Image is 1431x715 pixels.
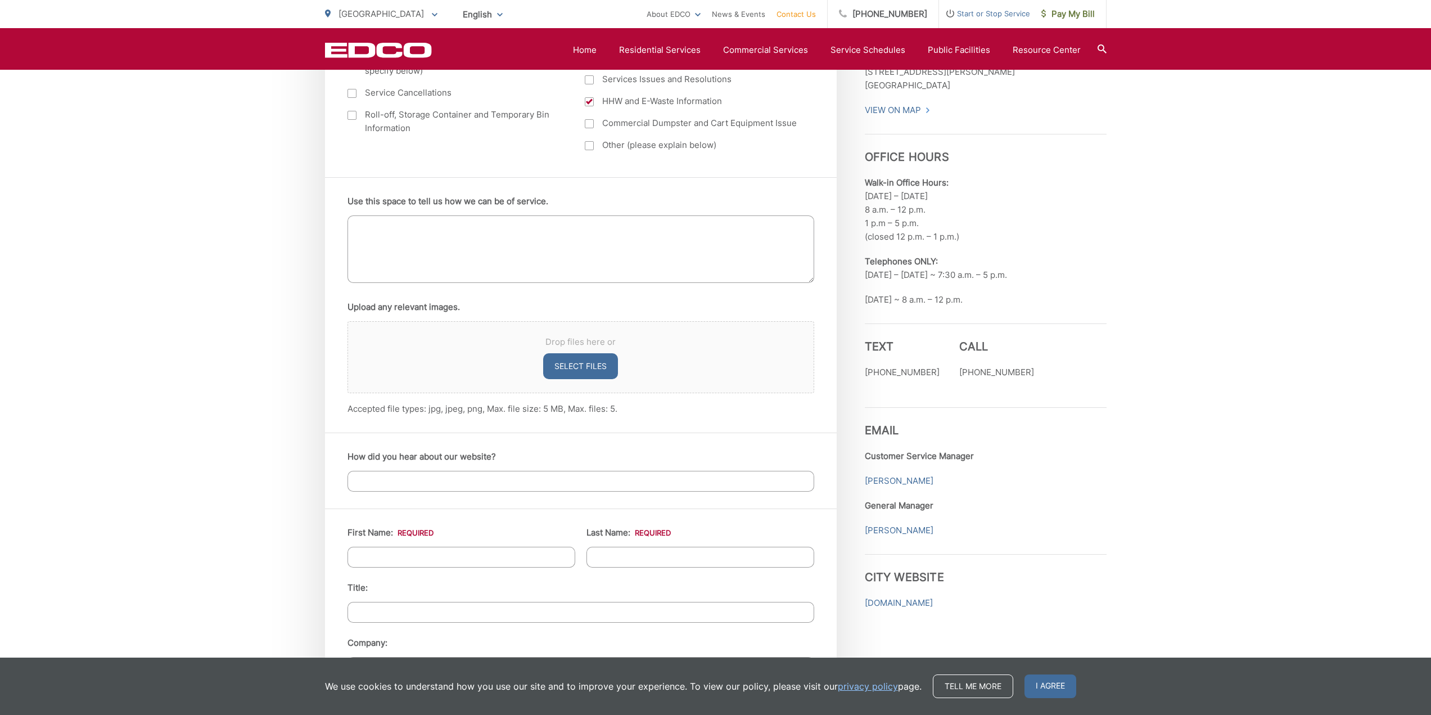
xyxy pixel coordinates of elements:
a: About EDCO [647,7,701,21]
label: First Name: [347,528,434,538]
p: We use cookies to understand how you use our site and to improve your experience. To view our pol... [325,680,922,693]
a: Resource Center [1013,43,1081,57]
span: Pay My Bill [1041,7,1095,21]
a: privacy policy [838,680,898,693]
label: Company: [347,638,387,648]
label: Services Issues and Resolutions [585,73,800,86]
label: Other (please explain below) [585,138,800,152]
span: [GEOGRAPHIC_DATA] [338,8,424,19]
h3: Office Hours [865,134,1107,164]
b: Telephones ONLY: [865,256,938,267]
p: [DATE] – [DATE] 8 a.m. – 12 p.m. 1 p.m – 5 p.m. (closed 12 p.m. – 1 p.m.) [865,176,1107,244]
strong: General Manager [865,500,933,511]
a: Public Facilities [928,43,990,57]
h3: City Website [865,554,1107,584]
a: [DOMAIN_NAME] [865,596,933,610]
label: HHW and E-Waste Information [585,95,800,108]
p: Park Disposal [STREET_ADDRESS][PERSON_NAME] [GEOGRAPHIC_DATA] [865,52,1107,92]
a: EDCD logo. Return to the homepage. [325,42,432,58]
label: Title: [347,583,368,593]
a: Service Schedules [830,43,905,57]
span: English [454,5,511,24]
label: How did you hear about our website? [347,452,496,462]
a: Commercial Services [723,43,808,57]
p: [PHONE_NUMBER] [865,366,940,379]
label: Service Cancellations [347,86,563,100]
a: View On Map [865,104,931,117]
a: [PERSON_NAME] [865,474,933,488]
label: Commercial Dumpster and Cart Equipment Issue [585,116,800,130]
b: Walk-in Office Hours: [865,177,949,188]
button: select files, upload any relevant images. [543,353,618,379]
p: [DATE] ~ 8 a.m. – 12 p.m. [865,293,1107,307]
p: [DATE] – [DATE] ~ 7:30 a.m. – 5 p.m. [865,255,1107,282]
strong: Customer Service Manager [865,451,974,461]
a: News & Events [712,7,765,21]
label: Upload any relevant images. [347,302,460,312]
a: Contact Us [777,7,816,21]
label: Last Name: [586,528,671,538]
a: [PERSON_NAME] [865,524,933,537]
a: Home [573,43,597,57]
span: I agree [1024,674,1076,698]
p: [PHONE_NUMBER] [959,366,1034,379]
span: Drop files here or [362,335,800,349]
label: Use this space to tell us how we can be of service. [347,196,548,206]
label: Roll-off, Storage Container and Temporary Bin Information [347,108,563,135]
a: Residential Services [619,43,701,57]
a: Tell me more [933,674,1013,698]
h3: Call [959,340,1034,353]
h3: Text [865,340,940,353]
span: Accepted file types: jpg, jpeg, png, Max. file size: 5 MB, Max. files: 5. [347,403,617,414]
h3: Email [865,407,1107,437]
